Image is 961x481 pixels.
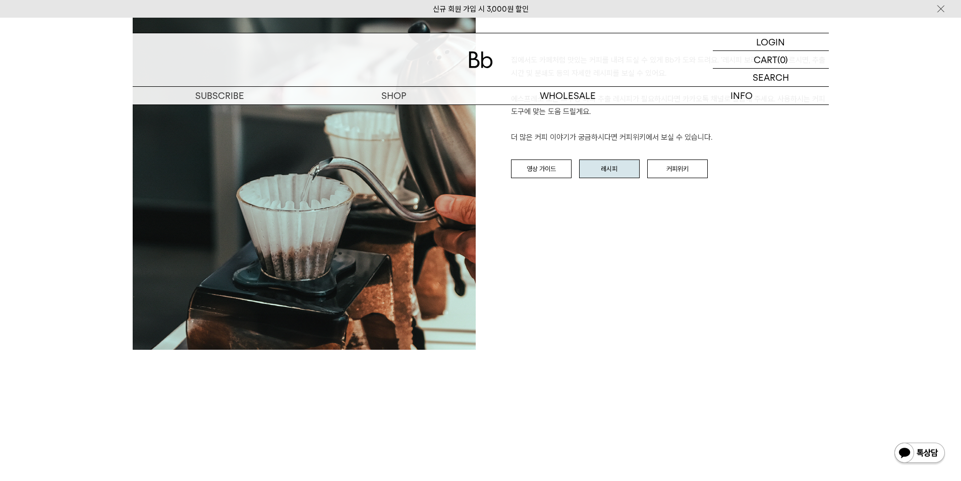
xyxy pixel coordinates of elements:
[713,51,829,69] a: CART (0)
[307,87,481,104] a: SHOP
[579,159,640,179] a: 레시피
[433,5,529,14] a: 신규 회원 가입 시 3,000원 할인
[469,51,493,68] img: 로고
[754,51,777,68] p: CART
[133,7,476,350] img: 132a082e391aa10324cf325f260fd9af_112259.jpg
[777,51,788,68] p: (0)
[511,159,572,179] a: 영상 가이드
[753,69,789,86] p: SEARCH
[893,442,946,466] img: 카카오톡 채널 1:1 채팅 버튼
[713,33,829,51] a: LOGIN
[481,87,655,104] p: WHOLESALE
[655,87,829,104] p: INFO
[756,33,785,50] p: LOGIN
[133,87,307,104] a: SUBSCRIBE
[647,159,708,179] a: 커피위키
